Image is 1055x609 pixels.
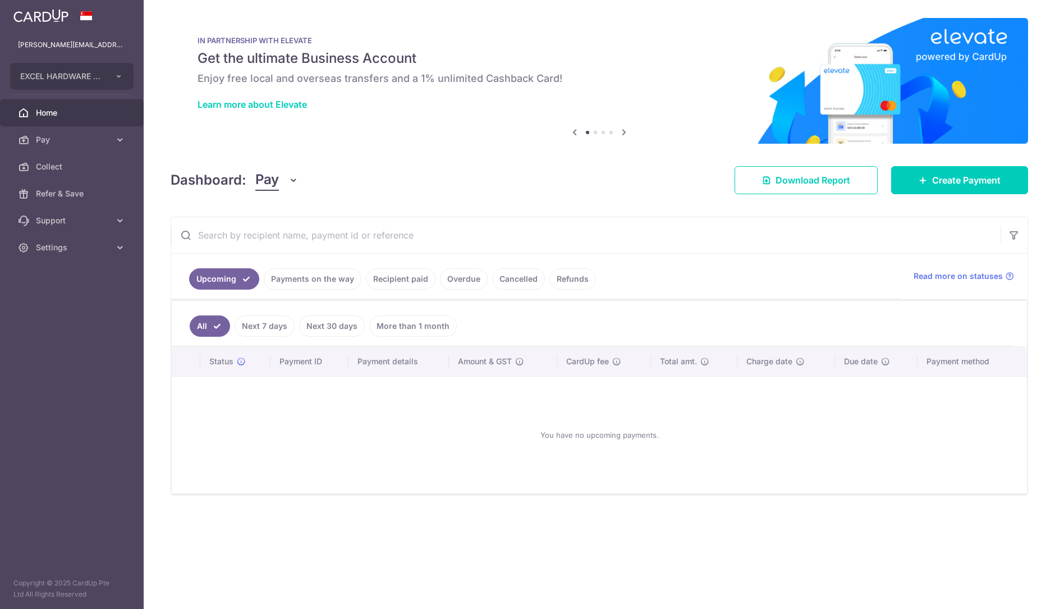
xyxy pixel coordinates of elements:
[36,188,110,199] span: Refer & Save
[190,315,230,337] a: All
[36,242,110,253] span: Settings
[198,72,1001,85] h6: Enjoy free local and overseas transfers and a 1% unlimited Cashback Card!
[844,356,878,367] span: Due date
[18,39,126,51] p: [PERSON_NAME][EMAIL_ADDRESS][DOMAIN_NAME]
[189,268,259,290] a: Upcoming
[369,315,457,337] a: More than 1 month
[932,173,1001,187] span: Create Payment
[492,268,545,290] a: Cancelled
[914,271,1014,282] a: Read more on statuses
[36,134,110,145] span: Pay
[171,170,246,190] h4: Dashboard:
[366,268,435,290] a: Recipient paid
[36,107,110,118] span: Home
[198,49,1001,67] h5: Get the ultimate Business Account
[549,268,596,290] a: Refunds
[918,347,1027,376] th: Payment method
[270,347,348,376] th: Payment ID
[776,173,850,187] span: Download Report
[746,356,792,367] span: Charge date
[171,217,1001,253] input: Search by recipient name, payment id or reference
[458,356,512,367] span: Amount & GST
[440,268,488,290] a: Overdue
[255,170,299,191] button: Pay
[735,166,878,194] a: Download Report
[299,315,365,337] a: Next 30 days
[235,315,295,337] a: Next 7 days
[13,9,68,22] img: CardUp
[20,71,103,82] span: EXCEL HARDWARE PTE LTD
[566,356,609,367] span: CardUp fee
[185,386,1013,484] div: You have no upcoming payments.
[264,268,361,290] a: Payments on the way
[255,170,279,191] span: Pay
[914,271,1003,282] span: Read more on statuses
[209,356,233,367] span: Status
[171,18,1028,144] img: Renovation banner
[348,347,449,376] th: Payment details
[10,63,134,90] button: EXCEL HARDWARE PTE LTD
[891,166,1028,194] a: Create Payment
[36,215,110,226] span: Support
[198,36,1001,45] p: IN PARTNERSHIP WITH ELEVATE
[198,99,307,110] a: Learn more about Elevate
[660,356,697,367] span: Total amt.
[36,161,110,172] span: Collect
